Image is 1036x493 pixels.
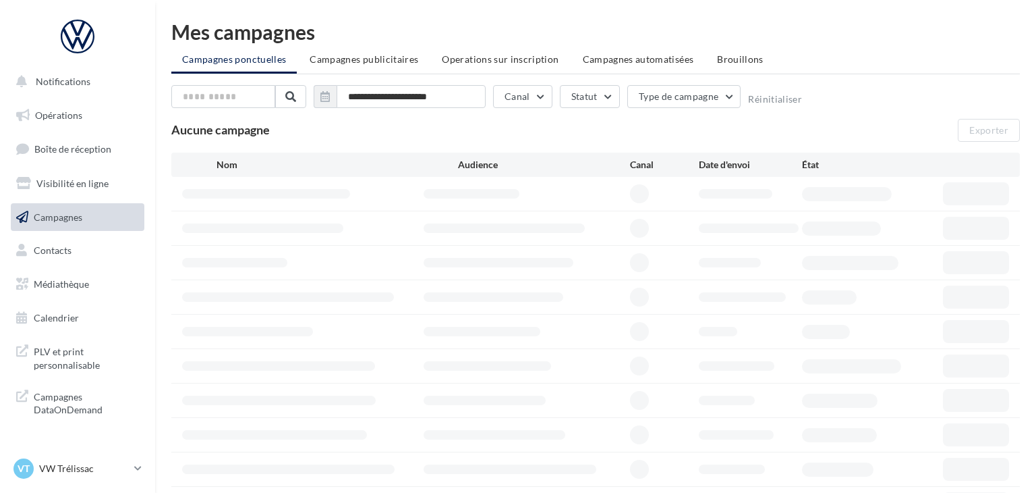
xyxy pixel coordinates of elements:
a: VT VW Trélissac [11,456,144,482]
span: Boîte de réception [34,143,111,155]
a: Calendrier [8,304,147,332]
a: Contacts [8,236,147,265]
span: Campagnes [34,211,82,222]
button: Notifications [8,68,142,96]
a: Visibilité en ligne [8,170,147,198]
button: Réinitialiser [748,94,802,105]
a: PLV et print personnalisable [8,337,147,377]
button: Exporter [958,119,1020,142]
a: Médiathèque [8,270,147,299]
span: Campagnes DataOnDemand [34,388,139,417]
span: Calendrier [34,312,79,323]
a: Boîte de réception [8,134,147,163]
button: Statut [560,85,620,108]
a: Campagnes DataOnDemand [8,382,147,422]
span: PLV et print personnalisable [34,342,139,371]
span: Visibilité en ligne [36,178,109,189]
span: VT [18,462,30,475]
span: Notifications [36,76,90,87]
span: Operations sur inscription [442,53,558,65]
div: Nom [217,158,458,172]
span: Opérations [35,109,82,121]
p: VW Trélissac [39,462,129,475]
div: État [802,158,905,172]
div: Date d'envoi [699,158,802,172]
button: Type de campagne [627,85,741,108]
a: Opérations [8,101,147,130]
div: Audience [458,158,630,172]
span: Aucune campagne [171,122,270,137]
a: Campagnes [8,203,147,232]
span: Campagnes publicitaires [310,53,418,65]
button: Canal [493,85,552,108]
span: Brouillons [717,53,764,65]
div: Canal [630,158,699,172]
span: Médiathèque [34,278,89,290]
span: Contacts [34,244,71,256]
div: Mes campagnes [171,22,1020,42]
span: Campagnes automatisées [583,53,694,65]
